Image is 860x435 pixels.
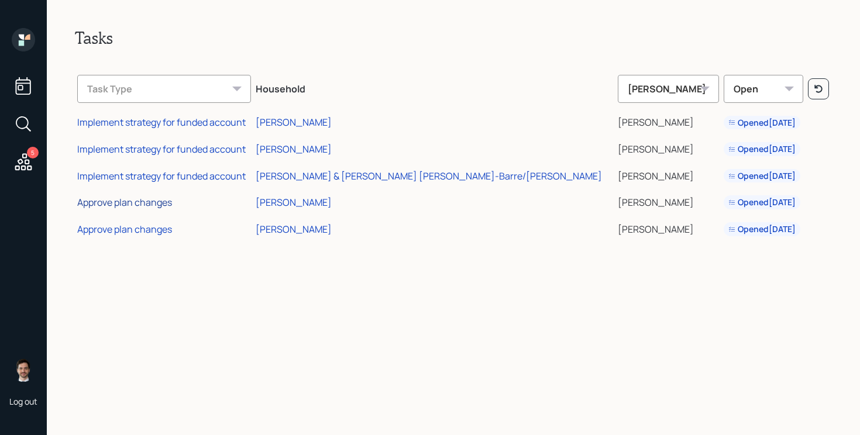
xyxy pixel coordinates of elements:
div: Task Type [77,75,251,103]
div: [PERSON_NAME] [256,116,332,129]
th: Household [253,67,615,108]
h2: Tasks [75,28,832,48]
div: Implement strategy for funded account [77,170,246,182]
div: [PERSON_NAME] [256,196,332,209]
div: Open [724,75,803,103]
div: Implement strategy for funded account [77,116,246,129]
div: Approve plan changes [77,223,172,236]
div: [PERSON_NAME] & [PERSON_NAME] [PERSON_NAME]-Barre/[PERSON_NAME] [256,170,602,182]
div: Approve plan changes [77,196,172,209]
div: [PERSON_NAME] [256,143,332,156]
div: Opened [DATE] [728,143,796,155]
td: [PERSON_NAME] [615,187,721,214]
td: [PERSON_NAME] [615,214,721,241]
div: Log out [9,396,37,407]
img: jonah-coleman-headshot.png [12,358,35,382]
td: [PERSON_NAME] [615,108,721,134]
div: Opened [DATE] [728,117,796,129]
div: Opened [DATE] [728,196,796,208]
td: [PERSON_NAME] [615,161,721,188]
div: Opened [DATE] [728,223,796,235]
div: Implement strategy for funded account [77,143,246,156]
div: 5 [27,147,39,158]
div: [PERSON_NAME] [618,75,719,103]
div: Opened [DATE] [728,170,796,182]
div: [PERSON_NAME] [256,223,332,236]
td: [PERSON_NAME] [615,134,721,161]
